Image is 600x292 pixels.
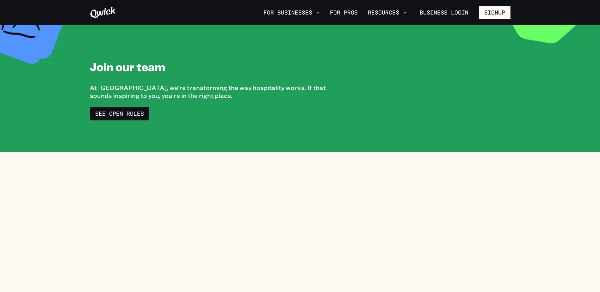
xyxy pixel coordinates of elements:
a: See Open Roles [90,107,149,120]
h1: Join our team [90,59,165,74]
p: At [GEOGRAPHIC_DATA], we're transforming the way hospitality works. If that sounds inspiring to y... [90,84,342,100]
a: For Pros [327,7,360,18]
button: Resources [365,7,409,18]
a: Business Login [414,6,474,19]
button: Signup [479,6,510,19]
button: For Businesses [261,7,322,18]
